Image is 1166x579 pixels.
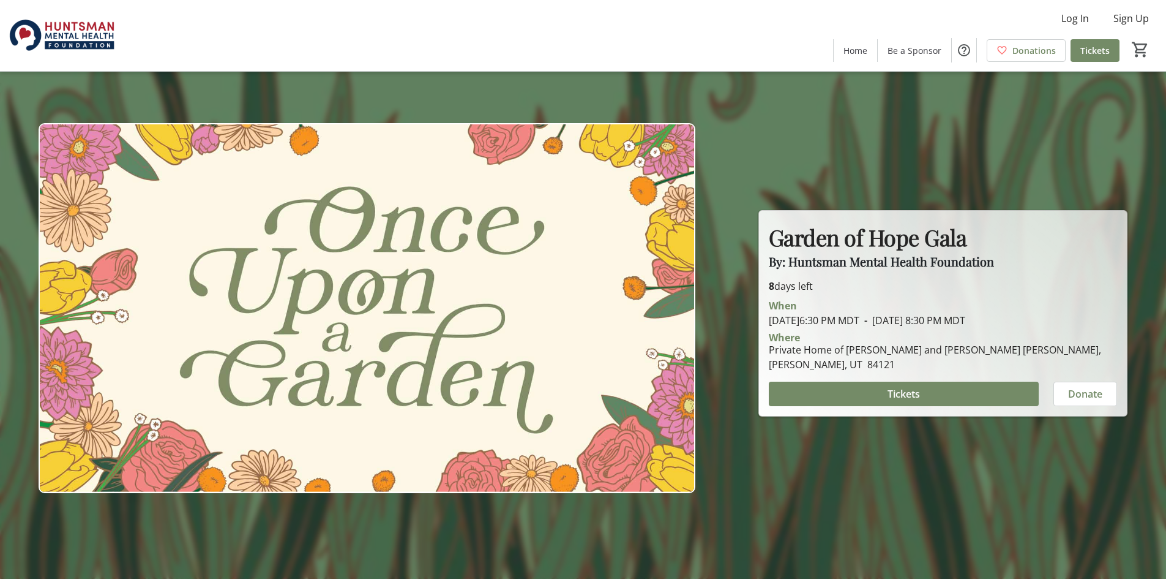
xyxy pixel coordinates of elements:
img: Campaign CTA Media Photo [39,123,695,493]
div: Private Home of [PERSON_NAME] and [PERSON_NAME] [PERSON_NAME], [PERSON_NAME], UT 84121 [769,342,1117,372]
p: days left [769,279,1117,293]
button: Tickets [769,382,1039,406]
button: Donate [1053,382,1117,406]
span: Log In [1061,11,1089,26]
button: Log In [1052,9,1099,28]
img: Huntsman Mental Health Foundation's Logo [7,5,116,66]
span: Be a Sponsor [888,44,941,57]
a: Tickets [1071,39,1119,62]
button: Sign Up [1104,9,1159,28]
span: 8 [769,279,774,293]
span: - [859,314,872,327]
span: Tickets [888,387,920,401]
span: [DATE] 8:30 PM MDT [859,314,965,327]
button: Help [952,38,976,62]
div: Where [769,333,800,342]
span: Home [843,44,867,57]
span: Tickets [1080,44,1110,57]
span: [DATE] 6:30 PM MDT [769,314,859,327]
span: Donations [1012,44,1056,57]
div: When [769,298,797,313]
a: Home [834,39,877,62]
strong: Garden of Hope Gala [769,222,967,252]
button: Cart [1129,39,1151,61]
a: Donations [987,39,1066,62]
span: By: Huntsman Mental Health Foundation [769,253,994,270]
a: Be a Sponsor [878,39,951,62]
span: Sign Up [1113,11,1149,26]
span: Donate [1068,387,1102,401]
